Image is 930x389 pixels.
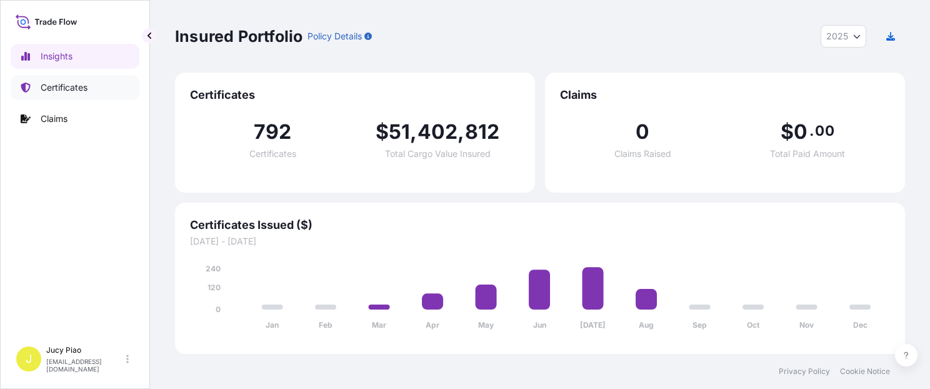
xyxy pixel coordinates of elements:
p: Claims [41,113,67,125]
span: J [26,353,32,365]
span: 812 [465,122,500,142]
span: Certificates [190,88,520,103]
span: $ [376,122,389,142]
p: Policy Details [307,30,362,43]
span: . [809,126,814,136]
a: Insights [11,44,139,69]
tspan: Oct [747,320,760,330]
tspan: May [478,320,494,330]
span: , [410,122,417,142]
p: Insured Portfolio [175,26,302,46]
tspan: Apr [426,320,439,330]
tspan: Jun [533,320,546,330]
span: [DATE] - [DATE] [190,235,890,248]
p: Insights [41,50,72,63]
tspan: Aug [639,320,654,330]
tspan: 120 [207,283,221,292]
p: Certificates [41,81,87,94]
span: 51 [389,122,410,142]
a: Cookie Notice [840,366,890,376]
button: Year Selector [821,25,866,48]
tspan: Jan [266,320,279,330]
tspan: 240 [206,264,221,273]
span: 0 [636,122,649,142]
tspan: 0 [216,305,221,314]
p: [EMAIL_ADDRESS][DOMAIN_NAME] [46,358,124,373]
span: Certificates [249,149,296,158]
tspan: [DATE] [580,320,606,330]
a: Certificates [11,75,139,100]
span: Claims [560,88,890,103]
span: 402 [417,122,458,142]
tspan: Mar [372,320,386,330]
span: 0 [794,122,807,142]
tspan: Dec [853,320,867,330]
span: Certificates Issued ($) [190,218,890,233]
span: Total Paid Amount [770,149,845,158]
span: , [457,122,464,142]
span: $ [781,122,794,142]
tspan: Nov [799,320,814,330]
span: 2025 [826,30,848,43]
tspan: Feb [319,320,332,330]
a: Privacy Policy [779,366,830,376]
p: Jucy Piao [46,345,124,355]
span: Total Cargo Value Insured [385,149,491,158]
tspan: Sep [692,320,707,330]
span: Claims Raised [614,149,671,158]
a: Claims [11,106,139,131]
span: 00 [815,126,834,136]
span: 792 [254,122,292,142]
